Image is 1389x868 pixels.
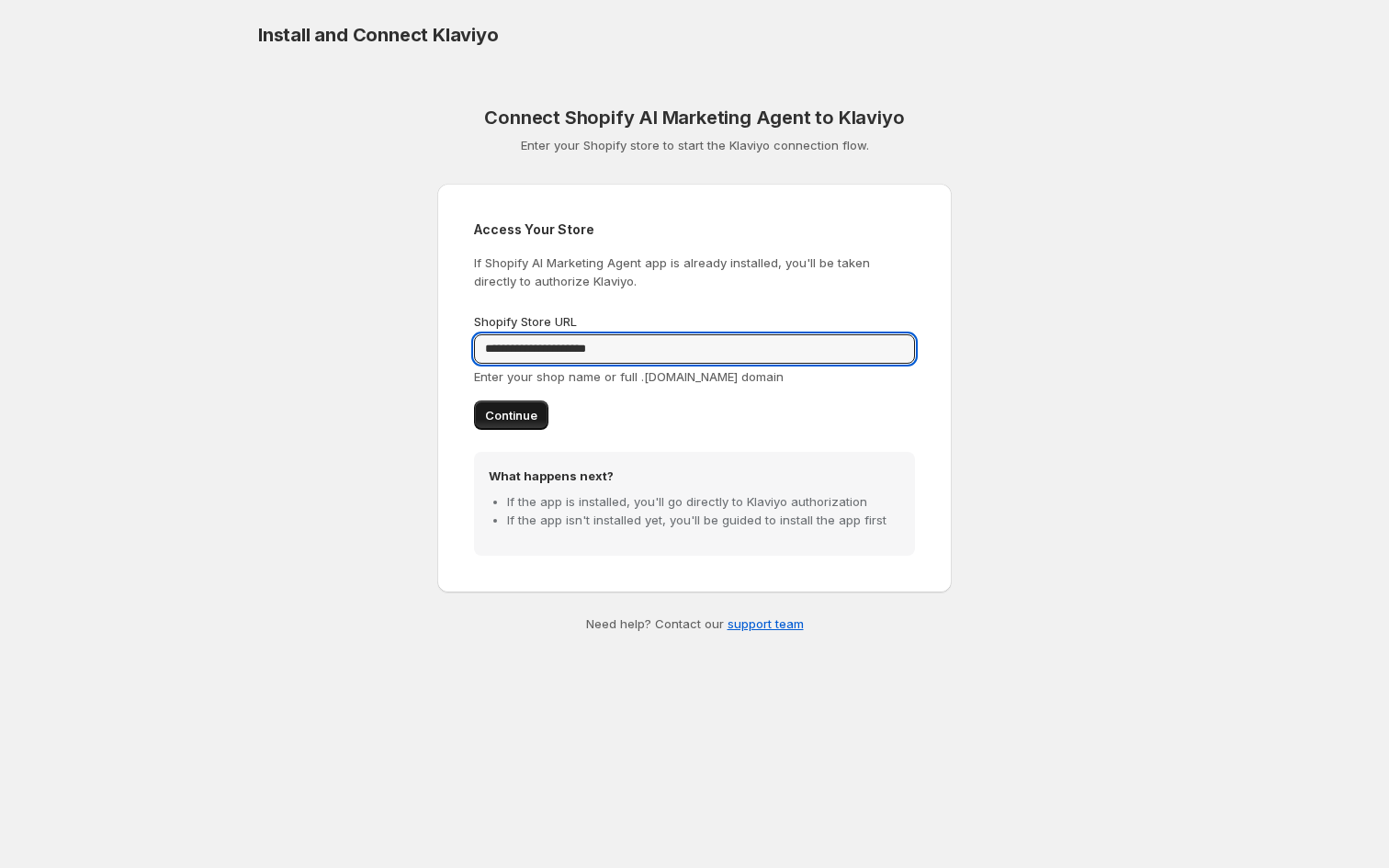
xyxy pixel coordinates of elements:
[437,107,952,129] h1: Connect Shopify AI Marketing Agent to Klaviyo
[474,220,915,239] h2: Access Your Store
[728,616,804,631] a: support team
[437,136,952,154] p: Enter your Shopify store to start the Klaviyo connection flow.
[474,254,915,290] p: If Shopify AI Marketing Agent app is already installed, you'll be taken directly to authorize Kla...
[474,400,548,430] button: Continue
[258,24,499,46] span: Install and Connect Klaviyo
[507,492,900,511] li: If the app is installed, you'll go directly to Klaviyo authorization
[474,314,577,329] span: Shopify Store URL
[489,468,614,483] strong: What happens next?
[437,614,952,633] p: Need help? Contact our
[474,369,784,384] span: Enter your shop name or full .[DOMAIN_NAME] domain
[485,406,537,424] span: Continue
[507,511,900,529] li: If the app isn't installed yet, you'll be guided to install the app first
